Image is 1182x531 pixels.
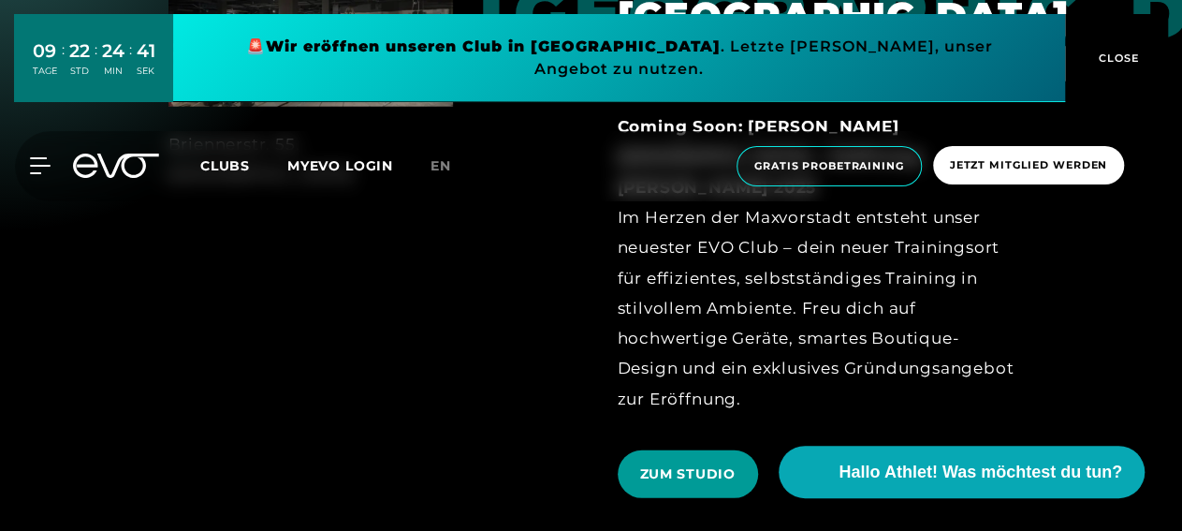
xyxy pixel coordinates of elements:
span: CLOSE [1094,50,1140,66]
div: SEK [137,65,155,78]
div: 22 [69,37,90,65]
div: MIN [102,65,124,78]
div: 24 [102,37,124,65]
a: ZUM STUDIO [618,436,766,512]
span: Jetzt Mitglied werden [950,157,1107,173]
a: en [430,155,474,177]
div: STD [69,65,90,78]
div: Im Herzen der Maxvorstadt entsteht unser neuester EVO Club – dein neuer Trainingsort für effizien... [618,111,1014,414]
button: Hallo Athlet! Was möchtest du tun? [779,446,1145,498]
span: en [430,157,451,174]
a: Jetzt Mitglied werden [927,146,1130,186]
span: ZUM STUDIO [640,465,736,484]
div: : [62,39,65,89]
div: : [129,39,132,89]
a: Gratis Probetraining [731,146,927,186]
a: Clubs [200,156,287,174]
span: Gratis Probetraining [754,158,904,174]
span: Hallo Athlet! Was möchtest du tun? [839,460,1122,485]
div: : [95,39,97,89]
span: Clubs [200,157,250,174]
button: CLOSE [1065,14,1168,102]
div: 09 [33,37,57,65]
a: MYEVO LOGIN [287,157,393,174]
div: TAGE [33,65,57,78]
div: 41 [137,37,155,65]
